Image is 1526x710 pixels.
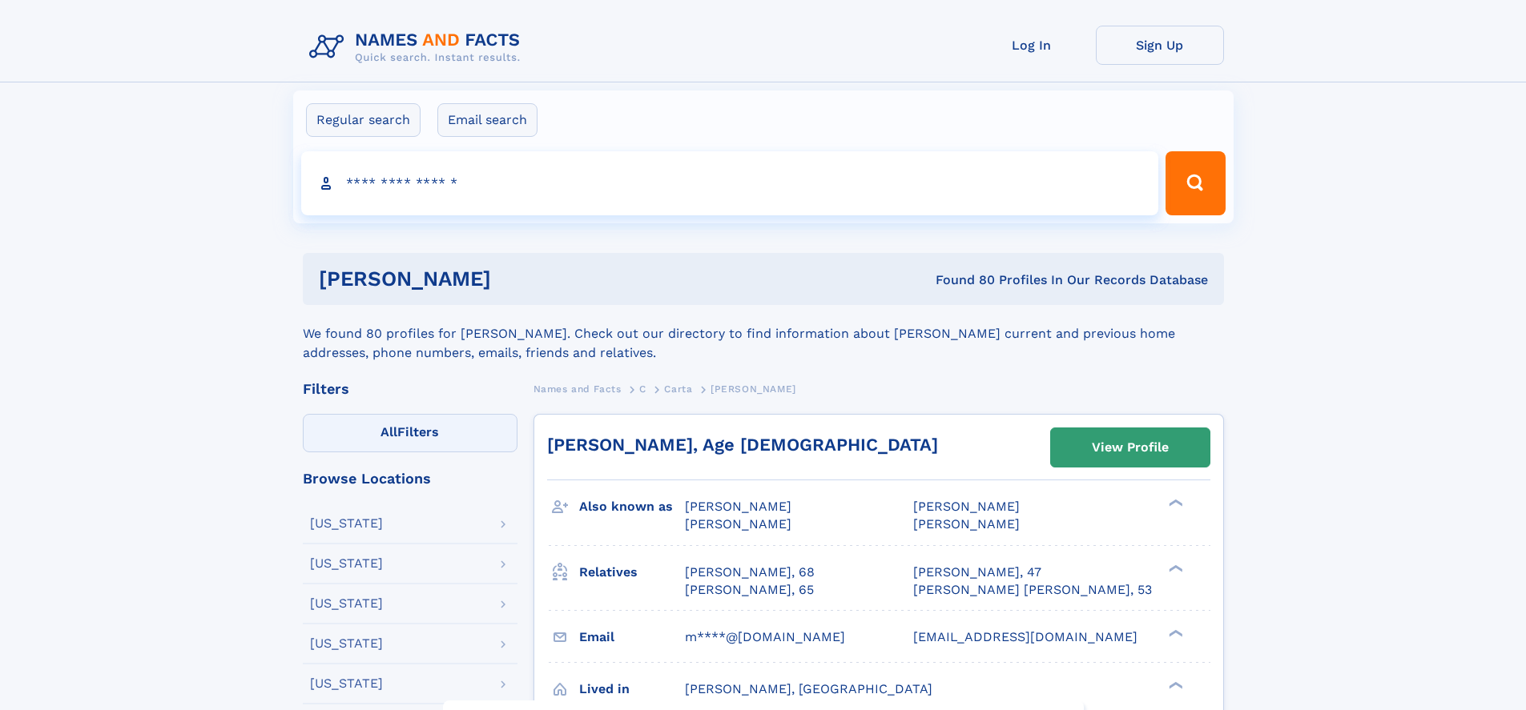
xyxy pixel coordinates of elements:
span: Carta [664,383,692,395]
a: Carta [664,379,692,399]
h3: Email [579,624,685,651]
div: ❯ [1165,628,1184,638]
img: Logo Names and Facts [303,26,533,69]
div: [US_STATE] [310,637,383,650]
a: Names and Facts [533,379,622,399]
h1: [PERSON_NAME] [319,269,714,289]
a: Log In [968,26,1096,65]
div: Filters [303,382,517,396]
span: [PERSON_NAME] [685,516,791,531]
div: ❯ [1165,680,1184,690]
div: [US_STATE] [310,557,383,570]
div: [US_STATE] [310,677,383,690]
a: [PERSON_NAME] [PERSON_NAME], 53 [913,581,1152,599]
div: We found 80 profiles for [PERSON_NAME]. Check out our directory to find information about [PERSON... [303,305,1224,363]
div: Found 80 Profiles In Our Records Database [713,271,1208,289]
div: ❯ [1165,563,1184,573]
a: Sign Up [1096,26,1224,65]
span: [PERSON_NAME] [711,383,796,395]
span: [PERSON_NAME] [685,499,791,514]
h3: Lived in [579,676,685,703]
label: Email search [437,103,538,137]
a: C [639,379,646,399]
a: [PERSON_NAME], 65 [685,581,814,599]
span: [PERSON_NAME] [913,499,1020,514]
span: [EMAIL_ADDRESS][DOMAIN_NAME] [913,629,1137,644]
input: search input [301,151,1159,215]
div: Browse Locations [303,471,517,486]
label: Filters [303,414,517,452]
a: [PERSON_NAME], Age [DEMOGRAPHIC_DATA] [547,435,938,455]
h3: Relatives [579,559,685,586]
button: Search Button [1166,151,1225,215]
h3: Also known as [579,493,685,520]
div: ❯ [1165,498,1184,508]
span: [PERSON_NAME], [GEOGRAPHIC_DATA] [685,681,932,696]
div: [US_STATE] [310,597,383,610]
div: View Profile [1092,429,1169,466]
label: Regular search [306,103,421,137]
span: [PERSON_NAME] [913,516,1020,531]
a: View Profile [1051,428,1210,467]
a: [PERSON_NAME], 47 [913,564,1041,581]
span: C [639,383,646,395]
div: [US_STATE] [310,517,383,530]
span: All [380,424,397,439]
a: [PERSON_NAME], 68 [685,564,815,581]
